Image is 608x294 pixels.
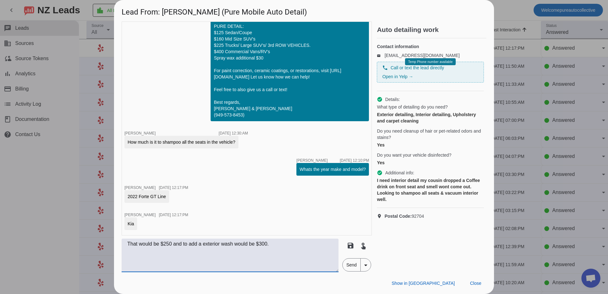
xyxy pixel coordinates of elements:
span: Do you need cleanup of hair or pet-related odors and stains? [377,128,484,141]
mat-icon: touch_app [359,242,367,249]
span: [PERSON_NAME] [124,213,156,217]
span: Close [470,281,481,286]
div: How much is it to shampoo all the seats in the vehicle? [128,139,235,145]
span: 92704 [384,213,424,219]
div: Kia [128,221,134,227]
span: Send [343,259,361,271]
mat-icon: check_circle [377,97,383,102]
mat-icon: location_on [377,214,384,219]
mat-icon: arrow_drop_down [362,261,370,269]
span: Details: [385,96,400,103]
h2: Auto detailing work [377,27,486,33]
div: [DATE] 12:17:PM [159,186,188,190]
span: Do you want your vehicle disinfected? [377,152,451,158]
span: What type of detailing do you need? [377,104,447,110]
div: [DATE] 12:30:AM [219,131,248,135]
a: Open in Yelp → [382,74,413,79]
span: Show in [GEOGRAPHIC_DATA] [392,281,455,286]
div: 2022 Forte GT Line [128,193,166,200]
span: [PERSON_NAME] [296,159,328,162]
div: [DATE] 12:17:PM [159,213,188,217]
strong: Postal Code: [384,214,412,219]
span: Temp Phone number available [408,60,453,64]
div: [DATE] 12:10:PM [340,159,369,162]
mat-icon: check_circle [377,170,383,176]
div: I need interior detail my cousin dropped a Coffee drink on front seat and smell wont come out. Lo... [377,177,484,203]
a: [EMAIL_ADDRESS][DOMAIN_NAME] [384,53,459,58]
div: Exterior detailing, Interior detailing, Upholstery and carpet cleaning [377,111,484,124]
mat-icon: email [377,54,384,57]
button: Close [465,278,486,289]
mat-icon: phone [382,65,388,71]
div: Yes [377,160,484,166]
button: Show in [GEOGRAPHIC_DATA] [387,278,460,289]
mat-icon: save [347,242,354,249]
span: Call or text the lead directly [390,65,444,71]
div: Whats the year make and model? [300,166,366,172]
span: Additional info: [385,170,414,176]
span: [PERSON_NAME] [124,185,156,190]
div: Yes [377,142,484,148]
h4: Contact information [377,43,484,50]
span: [PERSON_NAME] [124,131,156,135]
